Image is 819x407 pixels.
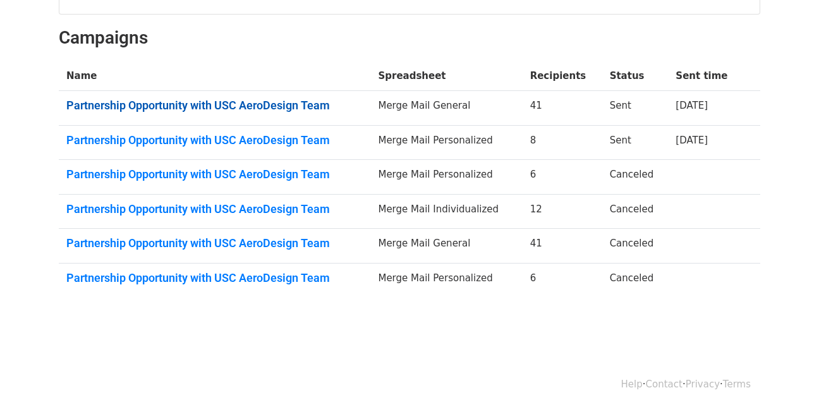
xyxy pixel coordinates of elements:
[686,379,720,390] a: Privacy
[602,91,669,126] td: Sent
[676,100,708,111] a: [DATE]
[66,236,363,250] a: Partnership Opportunity with USC AeroDesign Team
[370,194,522,229] td: Merge Mail Individualized
[66,99,363,112] a: Partnership Opportunity with USC AeroDesign Team
[66,133,363,147] a: Partnership Opportunity with USC AeroDesign Team
[59,27,760,49] h2: Campaigns
[66,271,363,285] a: Partnership Opportunity with USC AeroDesign Team
[602,194,669,229] td: Canceled
[370,91,522,126] td: Merge Mail General
[523,229,602,264] td: 41
[370,264,522,298] td: Merge Mail Personalized
[602,229,669,264] td: Canceled
[523,91,602,126] td: 41
[370,160,522,195] td: Merge Mail Personalized
[370,61,522,91] th: Spreadsheet
[602,160,669,195] td: Canceled
[523,194,602,229] td: 12
[602,61,669,91] th: Status
[646,379,682,390] a: Contact
[621,379,643,390] a: Help
[602,125,669,160] td: Sent
[523,264,602,298] td: 6
[602,264,669,298] td: Canceled
[523,160,602,195] td: 6
[668,61,743,91] th: Sent time
[66,167,363,181] a: Partnership Opportunity with USC AeroDesign Team
[370,125,522,160] td: Merge Mail Personalized
[59,61,370,91] th: Name
[370,229,522,264] td: Merge Mail General
[66,202,363,216] a: Partnership Opportunity with USC AeroDesign Team
[523,61,602,91] th: Recipients
[523,125,602,160] td: 8
[676,135,708,146] a: [DATE]
[756,346,819,407] iframe: Chat Widget
[723,379,751,390] a: Terms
